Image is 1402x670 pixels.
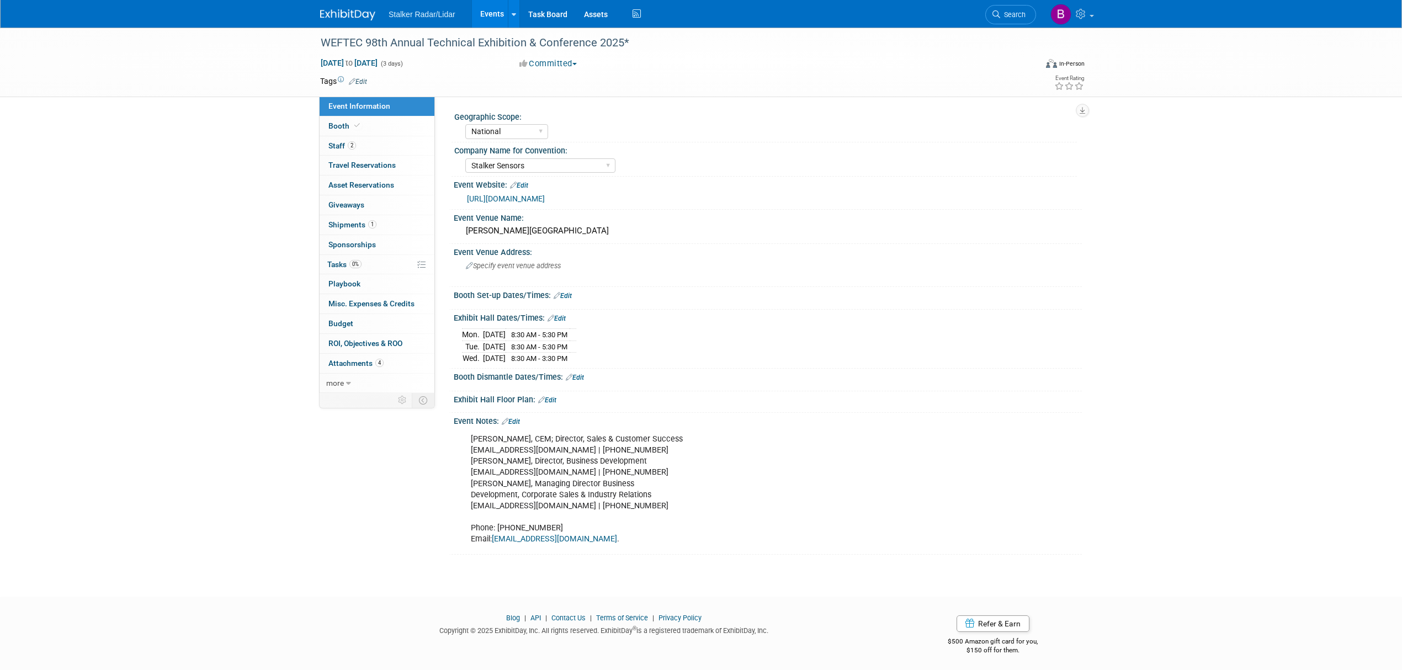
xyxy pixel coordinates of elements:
span: Budget [328,319,353,328]
span: ROI, Objectives & ROO [328,339,402,348]
button: Committed [516,58,581,70]
div: Event Website: [454,177,1082,191]
a: Staff2 [320,136,434,156]
a: Terms of Service [596,614,648,622]
a: ROI, Objectives & ROO [320,334,434,353]
a: Misc. Expenses & Credits [320,294,434,313]
td: [DATE] [483,353,506,364]
div: Geographic Scope: [454,109,1077,123]
a: Booth [320,116,434,136]
div: Event Venue Address: [454,244,1082,258]
div: Exhibit Hall Dates/Times: [454,310,1082,324]
span: Event Information [328,102,390,110]
div: Copyright © 2025 ExhibitDay, Inc. All rights reserved. ExhibitDay is a registered trademark of Ex... [320,623,888,636]
span: Misc. Expenses & Credits [328,299,415,308]
div: Event Venue Name: [454,210,1082,224]
div: Event Format [971,57,1085,74]
a: API [530,614,541,622]
a: Contact Us [551,614,586,622]
span: Asset Reservations [328,180,394,189]
span: Playbook [328,279,360,288]
span: | [587,614,594,622]
span: | [543,614,550,622]
a: Playbook [320,274,434,294]
a: Edit [510,182,528,189]
img: Format-Inperson.png [1046,59,1057,68]
a: Event Information [320,97,434,116]
span: Tasks [327,260,362,269]
td: Toggle Event Tabs [412,393,435,407]
a: Edit [538,396,556,404]
div: WEFTEC 98th Annual Technical Exhibition & Conference 2025* [317,33,1019,53]
a: Travel Reservations [320,156,434,175]
a: Edit [548,315,566,322]
a: Search [985,5,1036,24]
a: Shipments1 [320,215,434,235]
span: Attachments [328,359,384,368]
td: [DATE] [483,328,506,341]
img: ExhibitDay [320,9,375,20]
div: [PERSON_NAME][GEOGRAPHIC_DATA] [462,222,1074,240]
div: Event Rating [1054,76,1084,81]
div: Event Notes: [454,413,1082,427]
td: Tags [320,76,367,87]
div: Booth Set-up Dates/Times: [454,287,1082,301]
span: | [522,614,529,622]
span: 0% [349,260,362,268]
span: 1 [368,220,376,228]
div: In-Person [1059,60,1085,68]
a: [EMAIL_ADDRESS][DOMAIN_NAME] [492,534,617,544]
span: 8:30 AM - 5:30 PM [511,343,567,351]
a: Budget [320,314,434,333]
a: Edit [566,374,584,381]
div: Company Name for Convention: [454,142,1077,156]
span: more [326,379,344,387]
a: Sponsorships [320,235,434,254]
span: | [650,614,657,622]
div: Booth Dismantle Dates/Times: [454,369,1082,383]
td: Personalize Event Tab Strip [393,393,412,407]
span: Sponsorships [328,240,376,249]
a: more [320,374,434,393]
a: Refer & Earn [957,615,1029,632]
span: 4 [375,359,384,367]
sup: ® [633,625,636,631]
a: Attachments4 [320,354,434,373]
span: Travel Reservations [328,161,396,169]
a: Giveaways [320,195,434,215]
div: Exhibit Hall Floor Plan: [454,391,1082,406]
span: to [344,59,354,67]
td: Tue. [462,341,483,353]
span: 2 [348,141,356,150]
div: [PERSON_NAME], CEM; Director, Sales & Customer Success [EMAIL_ADDRESS][DOMAIN_NAME] | [PHONE_NUMB... [463,428,960,550]
a: Tasks0% [320,255,434,274]
span: Search [1000,10,1026,19]
span: Booth [328,121,362,130]
span: 8:30 AM - 3:30 PM [511,354,567,363]
span: 8:30 AM - 5:30 PM [511,331,567,339]
div: $500 Amazon gift card for you, [904,630,1082,655]
a: Edit [554,292,572,300]
span: [DATE] [DATE] [320,58,378,68]
span: (3 days) [380,60,403,67]
a: Asset Reservations [320,176,434,195]
a: [URL][DOMAIN_NAME] [467,194,545,203]
a: Edit [502,418,520,426]
span: Specify event venue address [466,262,561,270]
a: Edit [349,78,367,86]
span: Shipments [328,220,376,229]
i: Booth reservation complete [354,123,360,129]
div: $150 off for them. [904,646,1082,655]
td: Mon. [462,328,483,341]
a: Blog [506,614,520,622]
span: Stalker Radar/Lidar [389,10,455,19]
td: Wed. [462,353,483,364]
span: Staff [328,141,356,150]
span: Giveaways [328,200,364,209]
a: Privacy Policy [658,614,702,622]
img: Brooke Journet [1050,4,1071,25]
td: [DATE] [483,341,506,353]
